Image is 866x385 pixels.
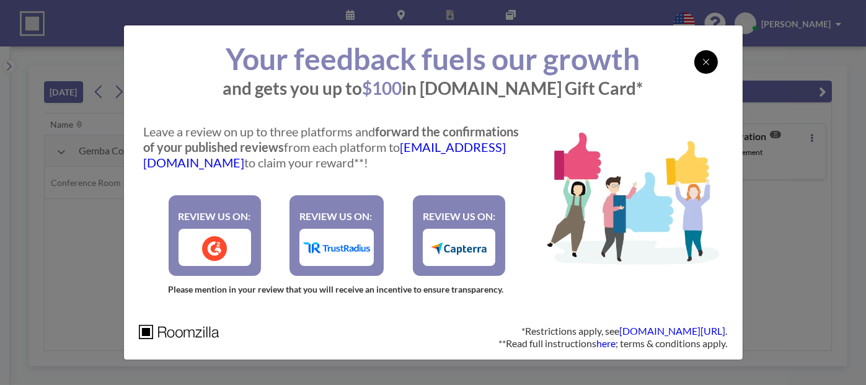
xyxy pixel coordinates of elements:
[413,195,505,276] a: REVIEW US ON:
[303,242,370,254] img: trustRadius.81b617c5.png
[535,119,728,268] img: banner.d29272e4.webp
[431,242,487,255] img: capterra.186efaef.png
[139,325,219,339] img: roomzilla_logo.ca280765.svg
[597,337,616,349] a: here
[202,236,227,261] img: g2.1ce85328.png
[289,195,384,276] a: REVIEW US ON:
[139,77,728,99] p: and gets you up to in [DOMAIN_NAME] Gift Card*
[144,139,506,170] a: [EMAIL_ADDRESS][DOMAIN_NAME]
[139,40,728,77] h1: Your feedback fuels our growth
[363,77,402,99] span: $100
[169,195,261,276] a: REVIEW US ON:
[499,325,728,350] p: *Restrictions apply, see . **Read full instructions ; terms & conditions apply.
[144,124,530,170] p: Leave a review on up to three platforms and from each platform to to claim your reward**!
[620,325,726,337] a: [DOMAIN_NAME][URL]
[139,284,535,295] p: Please mention in your review that you will receive an incentive to ensure transparency.
[144,124,519,154] strong: forward the confirmations of your published reviews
